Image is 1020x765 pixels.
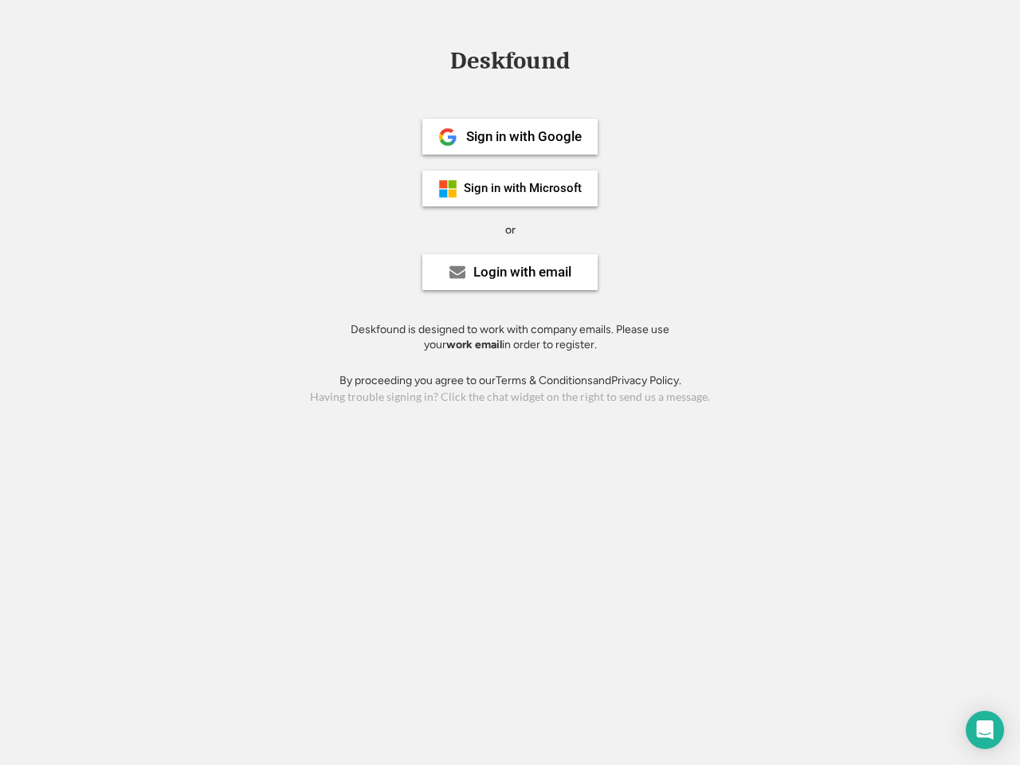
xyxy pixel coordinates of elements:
div: Login with email [473,265,571,279]
div: Sign in with Microsoft [464,182,582,194]
div: By proceeding you agree to our and [339,373,681,389]
strong: work email [446,338,502,351]
div: Open Intercom Messenger [966,711,1004,749]
a: Privacy Policy. [611,374,681,387]
a: Terms & Conditions [496,374,593,387]
div: or [505,222,516,238]
img: ms-symbollockup_mssymbol_19.png [438,179,457,198]
div: Deskfound [442,49,578,73]
div: Sign in with Google [466,130,582,143]
img: 1024px-Google__G__Logo.svg.png [438,127,457,147]
div: Deskfound is designed to work with company emails. Please use your in order to register. [331,322,689,353]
